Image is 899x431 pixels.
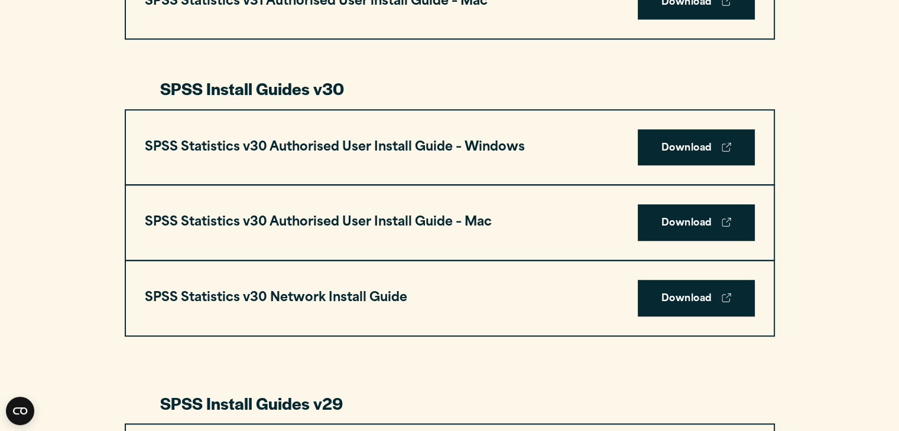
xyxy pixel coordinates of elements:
a: Download [638,280,755,316]
h3: SPSS Statistics v30 Network Install Guide [145,287,407,309]
a: Download [638,204,755,241]
button: Open CMP widget [6,397,34,425]
h3: SPSS Install Guides v30 [160,77,739,100]
h3: SPSS Install Guides v29 [160,392,739,414]
h3: SPSS Statistics v30 Authorised User Install Guide – Mac [145,211,492,234]
a: Download [638,129,755,166]
h3: SPSS Statistics v30 Authorised User Install Guide – Windows [145,136,525,159]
